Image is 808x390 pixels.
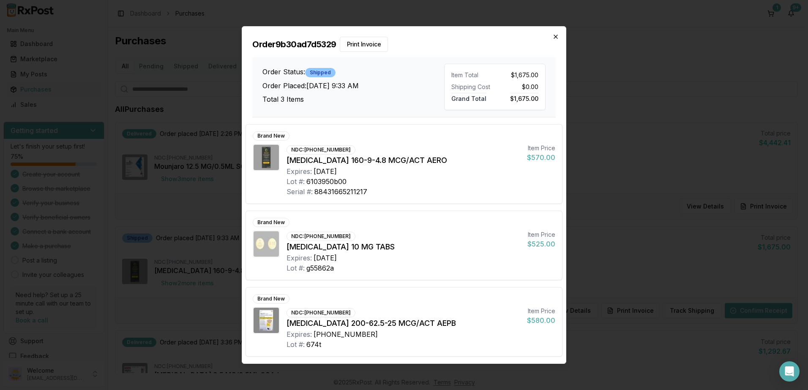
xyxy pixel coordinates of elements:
div: [MEDICAL_DATA] 10 MG TABS [287,241,521,253]
div: Item Total [451,71,491,79]
div: [PHONE_NUMBER] [314,329,378,339]
div: Lot #: [287,339,305,349]
div: Brand New [253,218,289,227]
div: 674t [306,339,321,349]
div: Lot #: [287,176,305,187]
div: 6103950b00 [306,176,347,187]
div: g55862a [306,263,334,273]
div: 88431665211217 [314,187,367,197]
div: $525.00 [527,239,555,249]
div: Expires: [287,329,312,339]
div: [MEDICAL_DATA] 200-62.5-25 MCG/ACT AEPB [287,317,520,329]
div: Item Price [527,307,555,315]
div: Item Price [527,144,555,152]
div: [DATE] [314,166,337,176]
div: NDC: [PHONE_NUMBER] [287,232,355,241]
div: $0.00 [498,83,538,91]
div: Brand New [253,294,289,303]
div: $580.00 [527,315,555,325]
div: $570.00 [527,152,555,162]
div: Serial #: [287,187,313,197]
h3: Order Placed: [DATE] 9:33 AM [262,81,444,91]
button: Print Invoice [340,37,388,52]
h3: Order Status: [262,67,444,77]
img: Jardiance 10 MG TABS [254,231,279,257]
h2: Order 9b30ad7d5329 [252,37,556,52]
div: Expires: [287,166,312,176]
div: Expires: [287,253,312,263]
span: Grand Total [451,93,486,102]
div: Lot #: [287,263,305,273]
h3: Total 3 Items [262,94,444,104]
div: NDC: [PHONE_NUMBER] [287,308,355,317]
img: Breztri Aerosphere 160-9-4.8 MCG/ACT AERO [254,145,279,170]
div: Shipped [305,68,336,77]
div: [MEDICAL_DATA] 160-9-4.8 MCG/ACT AERO [287,154,520,166]
div: NDC: [PHONE_NUMBER] [287,145,355,154]
div: Brand New [253,131,289,141]
img: Trelegy Ellipta 200-62.5-25 MCG/ACT AEPB [254,308,279,333]
span: $1,675.00 [510,93,538,102]
div: $1,675.00 [498,71,538,79]
div: [DATE] [314,253,337,263]
div: Shipping Cost [451,83,491,91]
div: Item Price [527,230,555,239]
